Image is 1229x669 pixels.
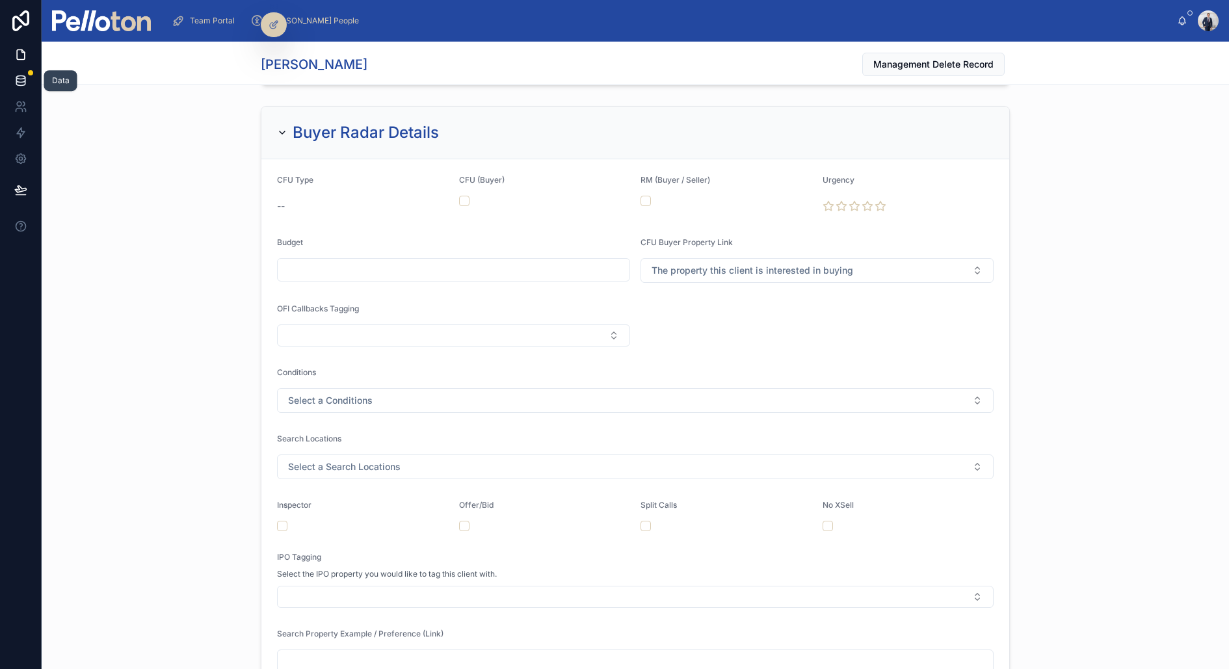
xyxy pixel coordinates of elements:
span: CFU Buyer Property Link [641,237,733,247]
span: OFI Callbacks Tagging [277,304,359,313]
span: IPO Tagging [277,552,321,562]
span: Budget [277,237,303,247]
a: [PERSON_NAME] People [246,9,368,33]
span: Offer/Bid [459,500,494,510]
button: Select Button [277,388,994,413]
span: Inspector [277,500,311,510]
span: Urgency [823,175,854,185]
span: Team Portal [190,16,235,26]
span: Split Calls [641,500,677,510]
img: App logo [52,10,151,31]
div: Data [52,75,70,86]
span: Select a Conditions [288,394,373,407]
span: Select the IPO property you would like to tag this client with. [277,569,497,579]
button: Management Delete Record [862,53,1005,76]
span: [PERSON_NAME] People [269,16,359,26]
span: Select a Search Locations [288,460,401,473]
span: Search Property Example / Preference (Link) [277,629,443,638]
button: Select Button [277,586,994,608]
button: Select Button [277,324,630,347]
span: No XSell [823,500,854,510]
a: Team Portal [168,9,244,33]
span: -- [277,200,285,213]
span: Conditions [277,367,316,377]
span: CFU (Buyer) [459,175,505,185]
button: Select Button [277,454,994,479]
span: Management Delete Record [873,58,994,71]
button: Select Button [641,258,994,283]
span: CFU Type [277,175,313,185]
span: Search Locations [277,434,341,443]
h1: [PERSON_NAME] [261,55,367,73]
div: scrollable content [161,7,1177,35]
span: RM (Buyer / Seller) [641,175,710,185]
span: The property this client is interested in buying [652,264,853,277]
h2: Buyer Radar Details [293,122,439,143]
